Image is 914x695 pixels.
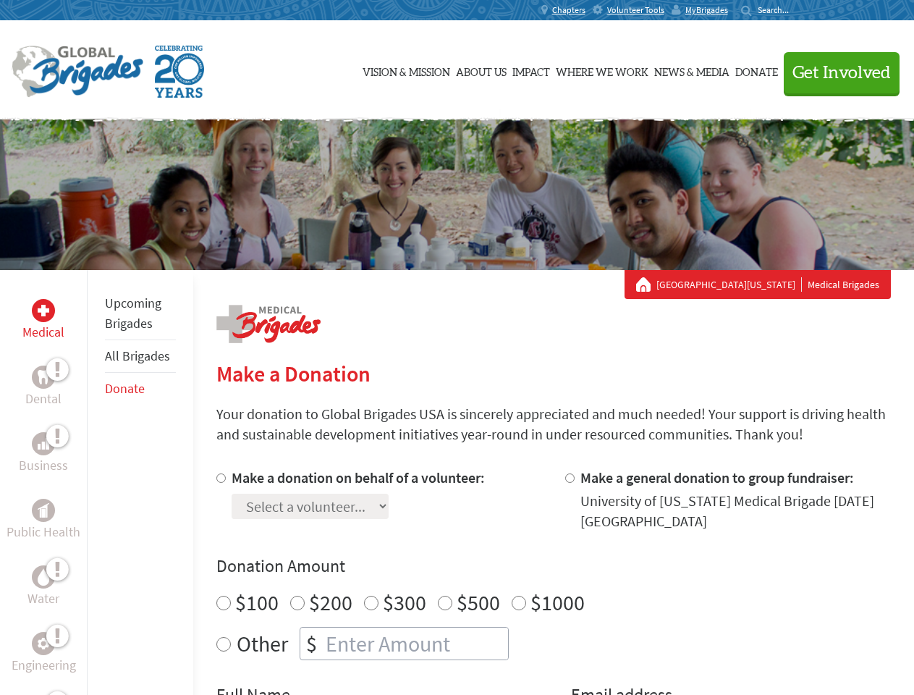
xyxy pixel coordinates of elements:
label: $300 [383,589,426,616]
img: Public Health [38,503,49,518]
label: Other [237,627,288,660]
p: Public Health [7,522,80,542]
p: Water [27,589,59,609]
img: Global Brigades Logo [12,46,143,98]
div: Dental [32,366,55,389]
p: Medical [22,322,64,342]
a: BusinessBusiness [19,432,68,476]
a: EngineeringEngineering [12,632,76,675]
div: Medical Brigades [636,277,879,292]
a: MedicalMedical [22,299,64,342]
span: Volunteer Tools [607,4,664,16]
img: logo-medical.png [216,305,321,343]
li: Donate [105,373,176,405]
a: DentalDental [25,366,62,409]
p: Dental [25,389,62,409]
a: Public HealthPublic Health [7,499,80,542]
p: Business [19,455,68,476]
img: Global Brigades Celebrating 20 Years [155,46,204,98]
input: Enter Amount [323,628,508,660]
img: Water [38,568,49,585]
img: Medical [38,305,49,316]
li: All Brigades [105,340,176,373]
a: Donate [735,34,778,106]
a: WaterWater [27,565,59,609]
a: Vision & Mission [363,34,450,106]
label: Make a donation on behalf of a volunteer: [232,468,485,486]
div: $ [300,628,323,660]
img: Business [38,438,49,450]
a: Upcoming Brigades [105,295,161,332]
label: $100 [235,589,279,616]
a: All Brigades [105,347,170,364]
input: Search... [758,4,799,15]
div: Engineering [32,632,55,655]
div: Water [32,565,55,589]
span: MyBrigades [685,4,728,16]
h4: Donation Amount [216,555,891,578]
h2: Make a Donation [216,361,891,387]
div: University of [US_STATE] Medical Brigade [DATE] [GEOGRAPHIC_DATA] [580,491,891,531]
img: Engineering [38,638,49,649]
p: Engineering [12,655,76,675]
a: Where We Work [556,34,648,106]
label: $200 [309,589,352,616]
a: [GEOGRAPHIC_DATA][US_STATE] [656,277,802,292]
a: News & Media [654,34,729,106]
div: Medical [32,299,55,322]
div: Public Health [32,499,55,522]
span: Chapters [552,4,585,16]
label: Make a general donation to group fundraiser: [580,468,854,486]
span: Get Involved [792,64,891,82]
label: $500 [457,589,500,616]
img: Dental [38,370,49,384]
p: Your donation to Global Brigades USA is sincerely appreciated and much needed! Your support is dr... [216,404,891,445]
a: Impact [512,34,550,106]
div: Business [32,432,55,455]
label: $1000 [530,589,585,616]
li: Upcoming Brigades [105,287,176,340]
a: Donate [105,380,145,397]
button: Get Involved [784,52,900,93]
a: About Us [456,34,507,106]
